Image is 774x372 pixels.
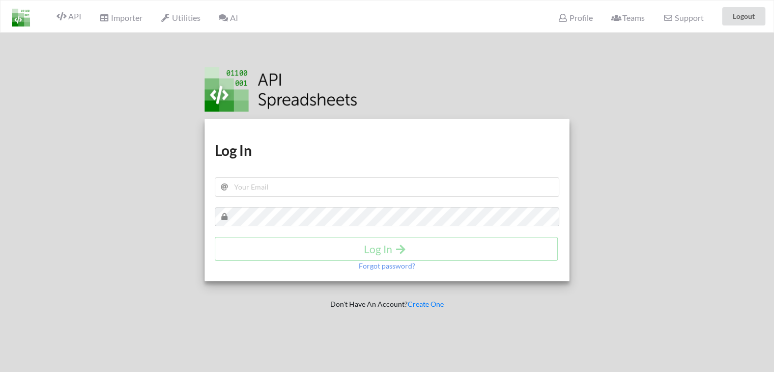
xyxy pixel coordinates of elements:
[663,14,703,22] span: Support
[215,141,560,160] h1: Log In
[56,11,81,21] span: API
[197,299,577,309] p: Don't Have An Account?
[12,9,30,26] img: LogoIcon.png
[359,261,415,271] p: Forgot password?
[99,13,142,22] span: Importer
[161,13,200,22] span: Utilities
[722,7,765,25] button: Logout
[408,300,444,308] a: Create One
[611,13,645,22] span: Teams
[205,67,357,112] img: Logo.png
[558,13,592,22] span: Profile
[215,177,560,197] input: Your Email
[218,13,238,22] span: AI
